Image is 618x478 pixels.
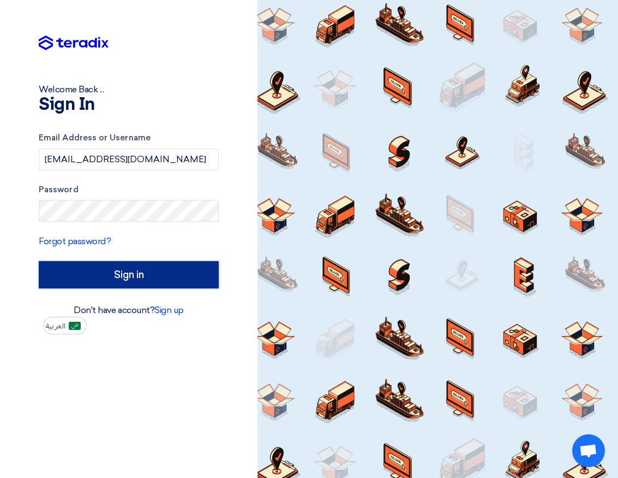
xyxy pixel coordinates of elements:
input: Enter your business email or username [39,149,219,170]
a: Sign up [154,305,184,315]
div: Welcome Back ... [39,83,219,96]
input: Sign in [39,261,219,288]
img: ar-AR.png [69,322,81,330]
div: Open chat [572,434,605,467]
a: Forgot password? [39,236,111,246]
label: Password [39,184,219,196]
img: Teradix logo [39,36,109,51]
div: Don't have account? [39,304,219,317]
button: العربية [43,317,87,334]
h1: Sign In [39,96,219,114]
label: Email Address or Username [39,132,219,144]
span: العربية [46,322,65,330]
